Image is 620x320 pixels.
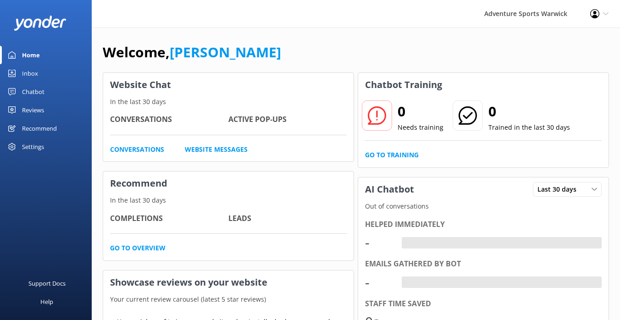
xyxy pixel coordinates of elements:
h4: Active Pop-ups [228,114,347,126]
a: Go to Training [365,150,419,160]
p: Out of conversations [358,201,609,211]
a: [PERSON_NAME] [170,43,281,61]
a: Conversations [110,144,164,154]
h2: 0 [488,100,570,122]
h3: Website Chat [103,73,354,97]
div: Emails gathered by bot [365,258,602,270]
h4: Leads [228,213,347,225]
p: Trained in the last 30 days [488,122,570,132]
div: Support Docs [28,274,66,292]
div: Staff time saved [365,298,602,310]
h4: Completions [110,213,228,225]
a: Go to overview [110,243,166,253]
div: Helped immediately [365,219,602,231]
div: Reviews [22,101,44,119]
div: - [365,271,393,293]
div: Recommend [22,119,57,138]
span: Last 30 days [537,184,582,194]
div: Home [22,46,40,64]
div: Chatbot [22,83,44,101]
h1: Welcome, [103,41,281,63]
div: - [365,232,393,254]
img: yonder-white-logo.png [14,16,66,31]
p: In the last 30 days [103,195,354,205]
div: Inbox [22,64,38,83]
h3: Showcase reviews on your website [103,270,354,294]
h3: AI Chatbot [358,177,421,201]
div: - [402,237,409,249]
p: Needs training [398,122,443,132]
div: Help [40,292,53,311]
h3: Recommend [103,171,354,195]
div: Settings [22,138,44,156]
p: In the last 30 days [103,97,354,107]
h2: 0 [398,100,443,122]
p: Your current review carousel (latest 5 star reviews) [103,294,354,304]
h3: Chatbot Training [358,73,449,97]
div: - [402,276,409,288]
h4: Conversations [110,114,228,126]
a: Website Messages [185,144,248,154]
